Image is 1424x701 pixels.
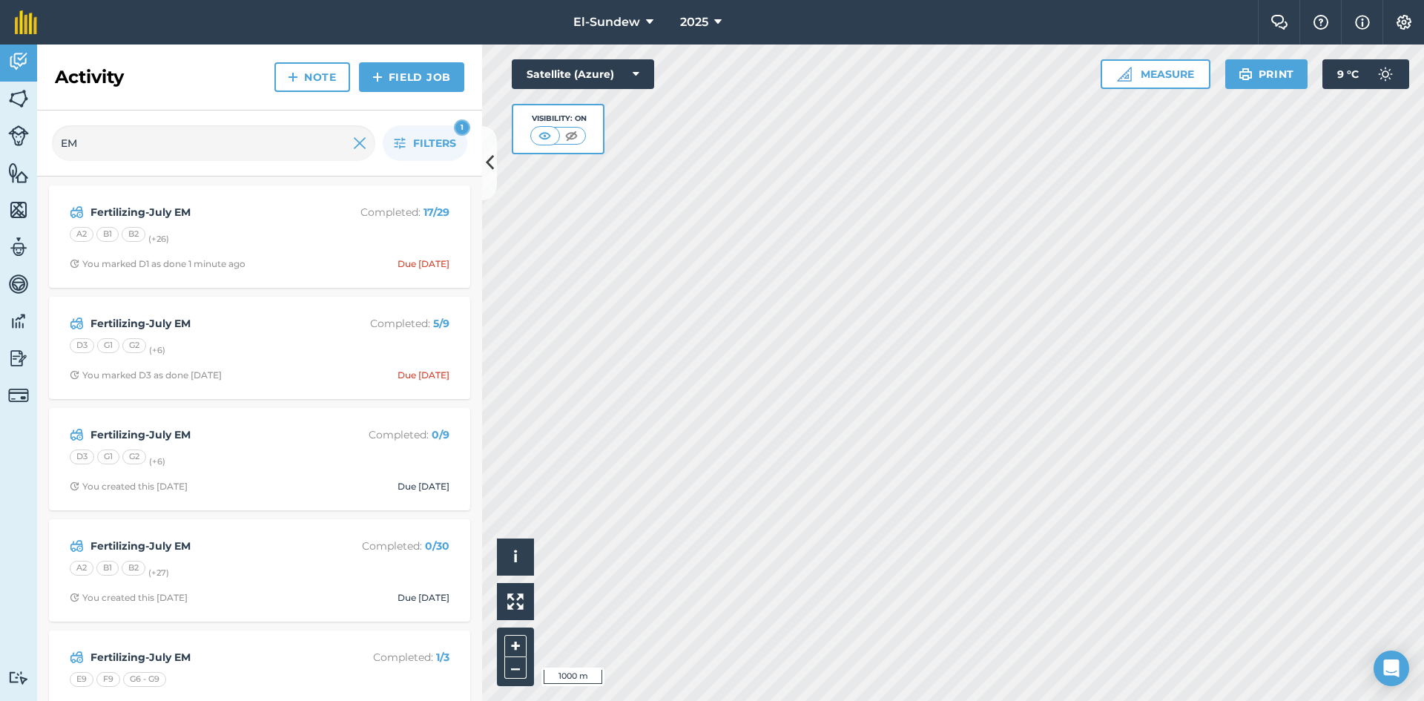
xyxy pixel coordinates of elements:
[90,427,326,443] strong: Fertilizing-July EM
[70,537,84,555] img: svg+xml;base64,PD94bWwgdmVyc2lvbj0iMS4wIiBlbmNvZGluZz0idXRmLTgiPz4KPCEtLSBHZW5lcmF0b3I6IEFkb2JlIE...
[70,370,79,380] img: Clock with arrow pointing clockwise
[332,204,449,220] p: Completed :
[1337,59,1359,89] span: 9 ° C
[8,199,29,221] img: svg+xml;base64,PHN2ZyB4bWxucz0iaHR0cDovL3d3dy53My5vcmcvMjAwMC9zdmciIHdpZHRoPSI1NiIgaGVpZ2h0PSI2MC...
[398,592,449,604] div: Due [DATE]
[96,227,119,242] div: B1
[8,310,29,332] img: svg+xml;base64,PD94bWwgdmVyc2lvbj0iMS4wIiBlbmNvZGluZz0idXRmLTgiPz4KPCEtLSBHZW5lcmF0b3I6IEFkb2JlIE...
[504,635,527,657] button: +
[70,258,245,270] div: You marked D1 as done 1 minute ago
[274,62,350,92] a: Note
[372,68,383,86] img: svg+xml;base64,PHN2ZyB4bWxucz0iaHR0cDovL3d3dy53My5vcmcvMjAwMC9zdmciIHdpZHRoPSIxNCIgaGVpZ2h0PSIyNC...
[535,128,554,143] img: svg+xml;base64,PHN2ZyB4bWxucz0iaHR0cDovL3d3dy53My5vcmcvMjAwMC9zdmciIHdpZHRoPSI1MCIgaGVpZ2h0PSI0MC...
[90,649,326,665] strong: Fertilizing-July EM
[497,539,534,576] button: i
[149,456,165,467] small: (+ 6 )
[90,315,326,332] strong: Fertilizing-July EM
[70,426,84,444] img: svg+xml;base64,PD94bWwgdmVyc2lvbj0iMS4wIiBlbmNvZGluZz0idXRmLTgiPz4KPCEtLSBHZW5lcmF0b3I6IEFkb2JlIE...
[97,338,119,353] div: G1
[398,258,449,270] div: Due [DATE]
[8,385,29,406] img: svg+xml;base64,PD94bWwgdmVyc2lvbj0iMS4wIiBlbmNvZGluZz0idXRmLTgiPz4KPCEtLSBHZW5lcmF0b3I6IEFkb2JlIE...
[97,450,119,464] div: G1
[423,205,449,219] strong: 17 / 29
[332,427,449,443] p: Completed :
[1374,651,1409,686] div: Open Intercom Messenger
[432,428,449,441] strong: 0 / 9
[70,561,93,576] div: A2
[8,273,29,295] img: svg+xml;base64,PD94bWwgdmVyc2lvbj0iMS4wIiBlbmNvZGluZz0idXRmLTgiPz4KPCEtLSBHZW5lcmF0b3I6IEFkb2JlIE...
[332,315,449,332] p: Completed :
[1395,15,1413,30] img: A cog icon
[70,259,79,269] img: Clock with arrow pointing clockwise
[8,50,29,73] img: svg+xml;base64,PD94bWwgdmVyc2lvbj0iMS4wIiBlbmNvZGluZz0idXRmLTgiPz4KPCEtLSBHZW5lcmF0b3I6IEFkb2JlIE...
[90,538,326,554] strong: Fertilizing-July EM
[573,13,640,31] span: El-Sundew
[58,306,461,390] a: Fertilizing-July EMCompleted: 5/9D3G1G2(+6)Clock with arrow pointing clockwiseYou marked D3 as do...
[70,592,188,604] div: You created this [DATE]
[436,651,449,664] strong: 1 / 3
[1117,67,1132,82] img: Ruler icon
[1270,15,1288,30] img: Two speech bubbles overlapping with the left bubble in the forefront
[70,450,94,464] div: D3
[52,125,375,161] input: Search for an activity
[70,338,94,353] div: D3
[70,481,188,493] div: You created this [DATE]
[530,113,587,125] div: Visibility: On
[359,62,464,92] a: Field Job
[96,561,119,576] div: B1
[413,135,456,151] span: Filters
[58,528,461,613] a: Fertilizing-July EMCompleted: 0/30A2B1B2(+27)Clock with arrow pointing clockwiseYou created this ...
[8,347,29,369] img: svg+xml;base64,PD94bWwgdmVyc2lvbj0iMS4wIiBlbmNvZGluZz0idXRmLTgiPz4KPCEtLSBHZW5lcmF0b3I6IEFkb2JlIE...
[332,538,449,554] p: Completed :
[433,317,449,330] strong: 5 / 9
[90,204,326,220] strong: Fertilizing-July EM
[507,593,524,610] img: Four arrows, one pointing top left, one top right, one bottom right and the last bottom left
[383,125,467,161] button: Filters
[122,227,145,242] div: B2
[70,369,222,381] div: You marked D3 as done [DATE]
[8,236,29,258] img: svg+xml;base64,PD94bWwgdmVyc2lvbj0iMS4wIiBlbmNvZGluZz0idXRmLTgiPz4KPCEtLSBHZW5lcmF0b3I6IEFkb2JlIE...
[680,13,708,31] span: 2025
[1239,65,1253,83] img: svg+xml;base64,PHN2ZyB4bWxucz0iaHR0cDovL3d3dy53My5vcmcvMjAwMC9zdmciIHdpZHRoPSIxOSIgaGVpZ2h0PSIyNC...
[8,88,29,110] img: svg+xml;base64,PHN2ZyB4bWxucz0iaHR0cDovL3d3dy53My5vcmcvMjAwMC9zdmciIHdpZHRoPSI1NiIgaGVpZ2h0PSI2MC...
[58,194,461,279] a: Fertilizing-July EMCompleted: 17/29A2B1B2(+26)Clock with arrow pointing clockwiseYou marked D1 as...
[149,345,165,355] small: (+ 6 )
[1371,59,1400,89] img: svg+xml;base64,PD94bWwgdmVyc2lvbj0iMS4wIiBlbmNvZGluZz0idXRmLTgiPz4KPCEtLSBHZW5lcmF0b3I6IEFkb2JlIE...
[1101,59,1210,89] button: Measure
[70,227,93,242] div: A2
[288,68,298,86] img: svg+xml;base64,PHN2ZyB4bWxucz0iaHR0cDovL3d3dy53My5vcmcvMjAwMC9zdmciIHdpZHRoPSIxNCIgaGVpZ2h0PSIyNC...
[148,234,169,244] small: (+ 26 )
[122,450,146,464] div: G2
[332,649,449,665] p: Completed :
[562,128,581,143] img: svg+xml;base64,PHN2ZyB4bWxucz0iaHR0cDovL3d3dy53My5vcmcvMjAwMC9zdmciIHdpZHRoPSI1MCIgaGVpZ2h0PSI0MC...
[454,119,470,136] div: 1
[512,59,654,89] button: Satellite (Azure)
[122,561,145,576] div: B2
[58,417,461,501] a: Fertilizing-July EMCompleted: 0/9D3G1G2(+6)Clock with arrow pointing clockwiseYou created this [D...
[398,369,449,381] div: Due [DATE]
[1355,13,1370,31] img: svg+xml;base64,PHN2ZyB4bWxucz0iaHR0cDovL3d3dy53My5vcmcvMjAwMC9zdmciIHdpZHRoPSIxNyIgaGVpZ2h0PSIxNy...
[122,338,146,353] div: G2
[425,539,449,553] strong: 0 / 30
[15,10,37,34] img: fieldmargin Logo
[1322,59,1409,89] button: 9 °C
[8,671,29,685] img: svg+xml;base64,PD94bWwgdmVyc2lvbj0iMS4wIiBlbmNvZGluZz0idXRmLTgiPz4KPCEtLSBHZW5lcmF0b3I6IEFkb2JlIE...
[70,672,93,687] div: E9
[96,672,120,687] div: F9
[70,593,79,602] img: Clock with arrow pointing clockwise
[123,672,166,687] div: G6 - G9
[148,567,169,578] small: (+ 27 )
[8,125,29,146] img: svg+xml;base64,PD94bWwgdmVyc2lvbj0iMS4wIiBlbmNvZGluZz0idXRmLTgiPz4KPCEtLSBHZW5lcmF0b3I6IEFkb2JlIE...
[70,203,84,221] img: svg+xml;base64,PD94bWwgdmVyc2lvbj0iMS4wIiBlbmNvZGluZz0idXRmLTgiPz4KPCEtLSBHZW5lcmF0b3I6IEFkb2JlIE...
[70,481,79,491] img: Clock with arrow pointing clockwise
[55,65,124,89] h2: Activity
[1312,15,1330,30] img: A question mark icon
[70,648,84,666] img: svg+xml;base64,PD94bWwgdmVyc2lvbj0iMS4wIiBlbmNvZGluZz0idXRmLTgiPz4KPCEtLSBHZW5lcmF0b3I6IEFkb2JlIE...
[398,481,449,493] div: Due [DATE]
[8,162,29,184] img: svg+xml;base64,PHN2ZyB4bWxucz0iaHR0cDovL3d3dy53My5vcmcvMjAwMC9zdmciIHdpZHRoPSI1NiIgaGVpZ2h0PSI2MC...
[513,547,518,566] span: i
[70,315,84,332] img: svg+xml;base64,PD94bWwgdmVyc2lvbj0iMS4wIiBlbmNvZGluZz0idXRmLTgiPz4KPCEtLSBHZW5lcmF0b3I6IEFkb2JlIE...
[353,134,366,152] img: svg+xml;base64,PHN2ZyB4bWxucz0iaHR0cDovL3d3dy53My5vcmcvMjAwMC9zdmciIHdpZHRoPSIyMiIgaGVpZ2h0PSIzMC...
[504,657,527,679] button: –
[1225,59,1308,89] button: Print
